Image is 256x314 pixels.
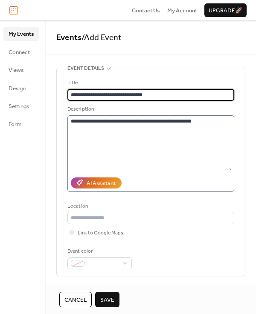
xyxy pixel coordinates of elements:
[9,84,26,93] span: Design
[132,6,160,15] span: Contact Us
[9,102,29,111] span: Settings
[64,296,87,304] span: Cancel
[167,6,197,14] a: My Account
[132,6,160,14] a: Contact Us
[87,179,116,188] div: AI Assistant
[9,30,34,38] span: My Events
[204,3,247,17] button: Upgrade🚀
[9,48,30,57] span: Connect
[9,6,18,15] img: logo
[3,99,39,113] a: Settings
[67,202,233,211] div: Location
[81,30,122,46] span: / Add Event
[3,81,39,95] a: Design
[67,64,104,73] span: Event details
[95,292,119,307] button: Save
[67,247,130,256] div: Event color
[67,79,233,87] div: Title
[9,120,22,128] span: Form
[56,30,81,46] a: Events
[78,229,123,237] span: Link to Google Maps
[3,45,39,59] a: Connect
[167,6,197,15] span: My Account
[59,292,92,307] button: Cancel
[209,6,242,15] span: Upgrade 🚀
[3,117,39,131] a: Form
[71,177,122,188] button: AI Assistant
[9,66,23,74] span: Views
[67,105,233,114] div: Description
[100,296,114,304] span: Save
[3,63,39,77] a: Views
[3,27,39,40] a: My Events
